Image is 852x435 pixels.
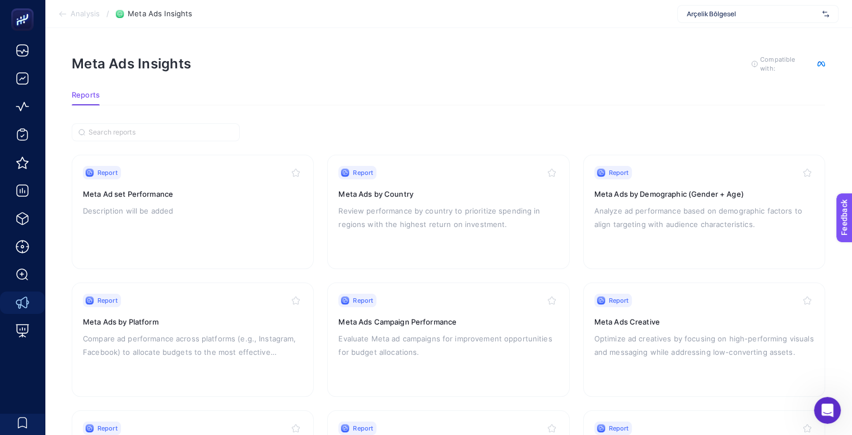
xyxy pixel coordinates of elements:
[327,283,569,397] a: ReportMeta Ads Campaign PerformanceEvaluate Meta ad campaigns for improvement opportunities for b...
[594,316,814,327] h3: Meta Ads Creative
[814,397,841,424] iframe: Intercom live chat
[594,332,814,359] p: Optimize ad creatives by focusing on high-performing visuals and messaging while addressing low-c...
[327,155,569,269] a: ReportMeta Ads by CountryReview performance by country to prioritize spending in regions with the...
[97,168,118,177] span: Report
[583,283,825,397] a: ReportMeta Ads CreativeOptimize ad creatives by focusing on high-performing visuals and messaging...
[338,204,558,231] p: Review performance by country to prioritize spending in regions with the highest return on invest...
[72,55,191,72] h1: Meta Ads Insights
[609,296,629,305] span: Report
[583,155,825,269] a: ReportMeta Ads by Demographic (Gender + Age)Analyze ad performance based on demographic factors t...
[594,204,814,231] p: Analyze ad performance based on demographic factors to align targeting with audience characterist...
[97,296,118,305] span: Report
[128,10,192,18] span: Meta Ads Insights
[609,168,629,177] span: Report
[72,283,314,397] a: ReportMeta Ads by PlatformCompare ad performance across platforms (e.g., Instagram, Facebook) to ...
[83,188,302,200] h3: Meta Ad set Performance
[822,8,829,20] img: svg%3e
[72,91,100,105] button: Reports
[594,188,814,200] h3: Meta Ads by Demographic (Gender + Age)
[353,168,373,177] span: Report
[89,128,233,137] input: Search
[760,55,811,73] span: Compatible with:
[106,9,109,18] span: /
[83,332,302,359] p: Compare ad performance across platforms (e.g., Instagram, Facebook) to allocate budgets to the mo...
[71,10,100,18] span: Analysis
[609,424,629,433] span: Report
[687,10,818,18] span: Arçelik Bölgesel
[338,316,558,327] h3: Meta Ads Campaign Performance
[72,91,100,100] span: Reports
[338,188,558,200] h3: Meta Ads by Country
[83,204,302,217] p: Description will be added
[353,424,373,433] span: Report
[338,332,558,359] p: Evaluate Meta ad campaigns for improvement opportunities for budget allocations.
[7,3,43,12] span: Feedback
[72,155,314,269] a: ReportMeta Ad set PerformanceDescription will be added
[353,296,373,305] span: Report
[83,316,302,327] h3: Meta Ads by Platform
[97,424,118,433] span: Report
